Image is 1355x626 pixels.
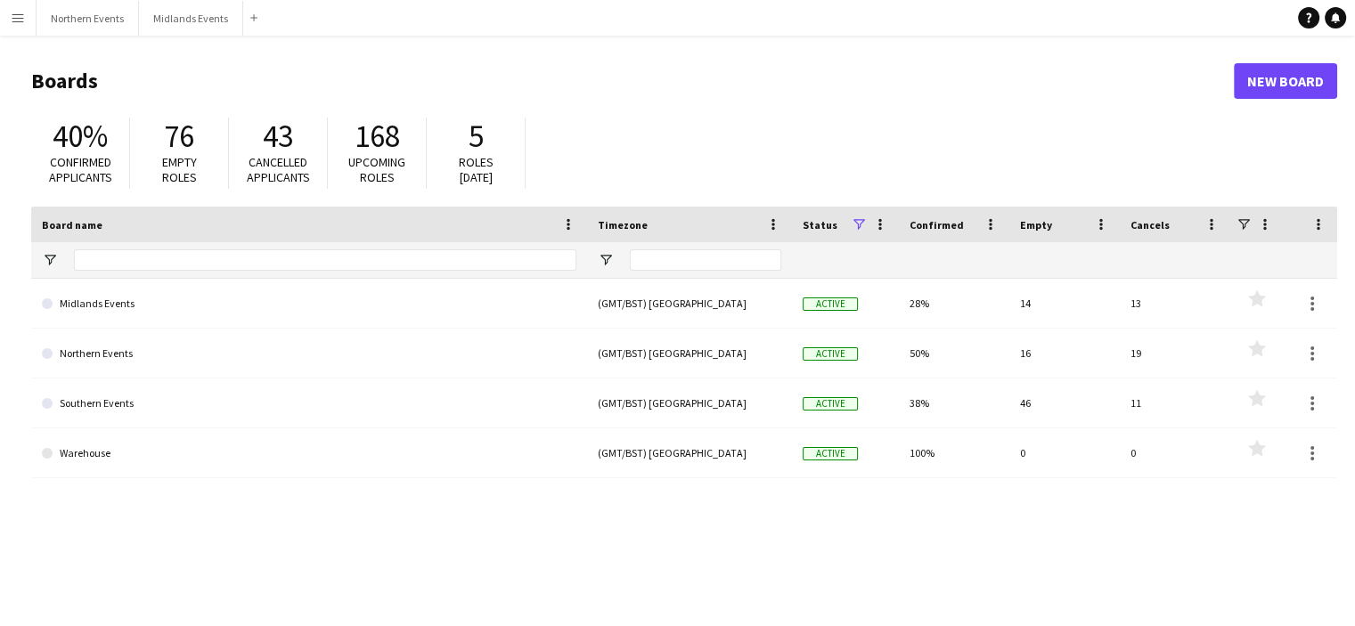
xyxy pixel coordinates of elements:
a: New Board [1234,63,1337,99]
span: Timezone [598,218,648,232]
div: 28% [899,279,1009,328]
span: Cancels [1131,218,1170,232]
span: 40% [53,117,108,156]
span: Empty [1020,218,1052,232]
div: 50% [899,329,1009,378]
div: 100% [899,428,1009,477]
span: Empty roles [162,154,197,185]
div: 14 [1009,279,1120,328]
span: 43 [263,117,293,156]
span: Active [803,347,858,361]
span: 76 [164,117,194,156]
div: 13 [1120,279,1230,328]
span: 5 [469,117,484,156]
div: 11 [1120,378,1230,427]
div: 0 [1120,428,1230,477]
button: Northern Events [37,1,139,36]
span: Confirmed [910,218,964,232]
div: 38% [899,378,1009,427]
a: Northern Events [42,329,576,378]
span: Active [803,397,858,411]
a: Warehouse [42,428,576,478]
div: (GMT/BST) [GEOGRAPHIC_DATA] [587,378,792,427]
span: 168 [355,117,400,156]
h1: Boards [31,68,1234,94]
input: Timezone Filter Input [630,249,781,271]
a: Southern Events [42,378,576,428]
button: Open Filter Menu [598,252,614,268]
span: Upcoming roles [348,154,405,185]
span: Status [803,218,837,232]
div: (GMT/BST) [GEOGRAPHIC_DATA] [587,279,792,328]
a: Midlands Events [42,279,576,329]
div: (GMT/BST) [GEOGRAPHIC_DATA] [587,329,792,378]
div: 16 [1009,329,1120,378]
span: Cancelled applicants [247,154,310,185]
div: 19 [1120,329,1230,378]
span: Roles [DATE] [459,154,494,185]
div: 46 [1009,378,1120,427]
div: 0 [1009,428,1120,477]
span: Active [803,297,858,311]
input: Board name Filter Input [74,249,576,271]
span: Board name [42,218,102,232]
span: Active [803,447,858,460]
div: (GMT/BST) [GEOGRAPHIC_DATA] [587,428,792,477]
span: Confirmed applicants [49,154,112,185]
button: Open Filter Menu [42,252,58,268]
button: Midlands Events [139,1,243,36]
